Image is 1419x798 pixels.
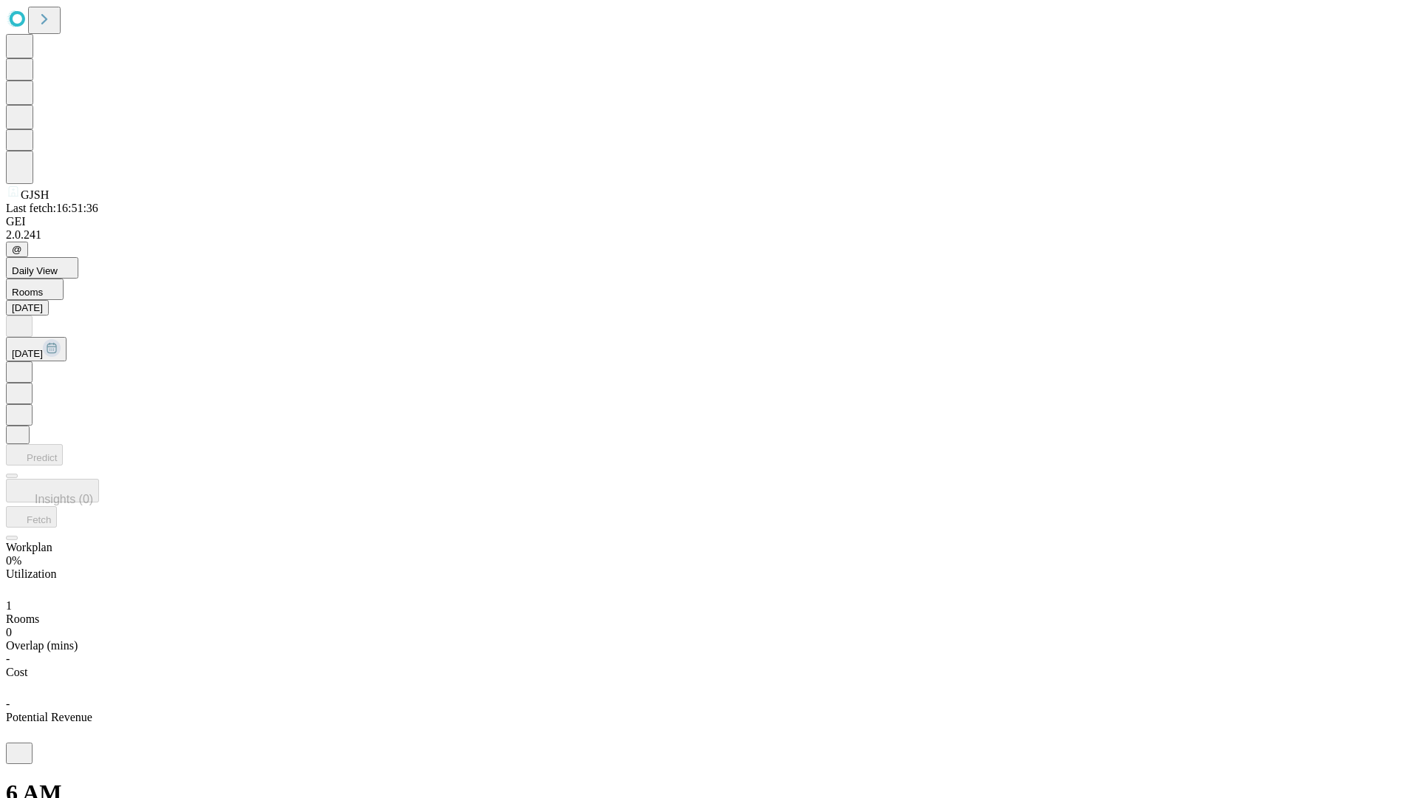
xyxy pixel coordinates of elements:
span: GJSH [21,188,49,201]
button: [DATE] [6,337,67,361]
button: [DATE] [6,300,49,316]
span: Daily View [12,265,58,276]
span: [DATE] [12,348,43,359]
span: - [6,698,10,710]
button: Predict [6,444,63,465]
span: Overlap (mins) [6,639,78,652]
span: Workplan [6,541,52,553]
button: Rooms [6,279,64,300]
span: 0% [6,554,21,567]
span: - [6,652,10,665]
div: GEI [6,215,1413,228]
span: @ [12,244,22,255]
button: Daily View [6,257,78,279]
span: 1 [6,599,12,612]
span: Rooms [12,287,43,298]
span: 0 [6,626,12,638]
span: Cost [6,666,27,678]
button: Insights (0) [6,479,99,502]
button: @ [6,242,28,257]
button: Fetch [6,506,57,528]
span: Last fetch: 16:51:36 [6,202,98,214]
span: Insights (0) [35,493,93,505]
span: Utilization [6,567,56,580]
span: Rooms [6,613,39,625]
div: 2.0.241 [6,228,1413,242]
span: Potential Revenue [6,711,92,723]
